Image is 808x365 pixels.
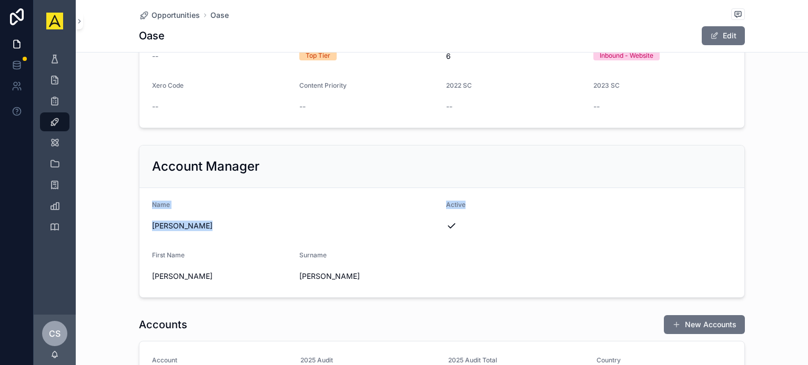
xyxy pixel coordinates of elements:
[664,315,745,334] button: New Accounts
[46,13,63,29] img: App logo
[152,271,291,281] span: [PERSON_NAME]
[300,356,436,364] span: 2025 Audit
[139,317,187,332] h1: Accounts
[597,356,732,364] span: Country
[139,28,165,43] h1: Oase
[210,10,229,20] a: Oase
[152,356,288,364] span: Account
[152,81,184,89] span: Xero Code
[593,81,620,89] span: 2023 SC
[702,26,745,45] button: Edit
[306,51,330,60] div: Top Tier
[152,158,259,175] h2: Account Manager
[152,51,158,61] span: --
[446,81,472,89] span: 2022 SC
[446,201,466,208] span: Active
[139,10,200,20] a: Opportunities
[299,101,306,112] span: --
[152,101,158,112] span: --
[446,101,452,112] span: --
[299,271,438,281] span: [PERSON_NAME]
[600,51,653,60] div: Inbound - Website
[49,327,60,340] span: CS
[34,42,76,250] div: scrollable content
[152,221,438,231] span: [PERSON_NAME]
[299,251,327,259] span: Surname
[448,356,584,364] span: 2025 Audit Total
[446,51,585,61] span: 6
[593,101,600,112] span: --
[152,201,170,208] span: Name
[151,10,200,20] span: Opportunities
[299,81,347,89] span: Content Priority
[152,251,185,259] span: First Name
